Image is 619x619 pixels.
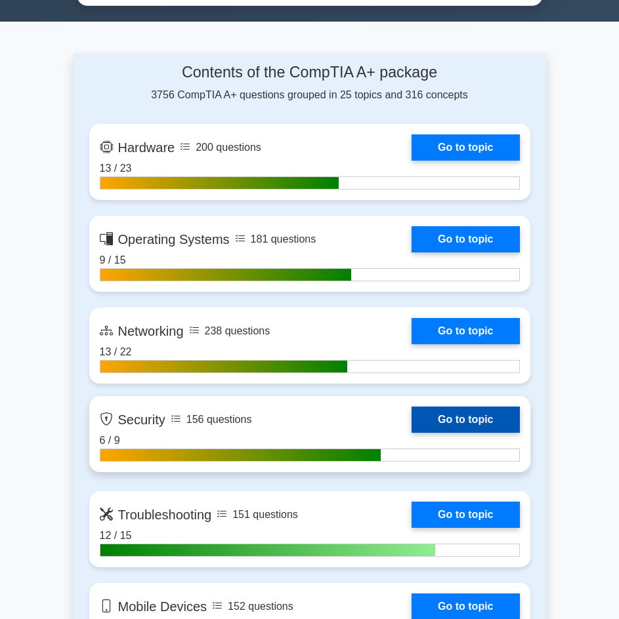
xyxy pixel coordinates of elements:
[89,64,530,103] div: 3756 CompTIA A+ questions grouped in 25 topics and 316 concepts
[412,318,519,344] a: Go to topic
[412,502,519,528] a: Go to topic
[412,226,519,252] a: Go to topic
[412,134,519,161] a: Go to topic
[412,407,519,433] a: Go to topic
[89,64,530,82] h4: Contents of the CompTIA A+ package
